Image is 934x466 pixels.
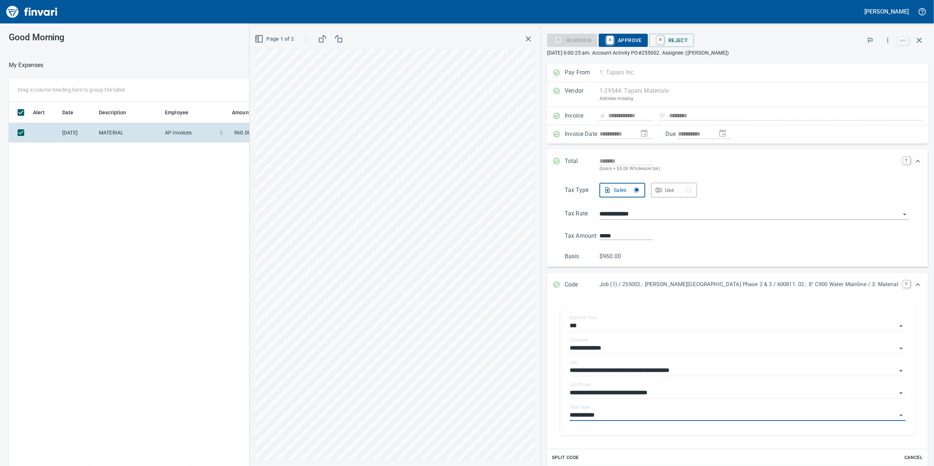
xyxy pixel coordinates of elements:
[62,108,74,117] span: Date
[9,32,241,42] h3: Good Morning
[9,61,44,70] p: My Expenses
[898,37,909,45] a: esc
[547,149,928,180] div: Expand
[896,343,906,354] button: Open
[570,315,597,320] label: Expense Type
[896,32,928,49] span: Close invoice
[599,252,634,261] p: $960.00
[896,366,906,376] button: Open
[614,186,639,195] div: Sales
[565,252,599,261] p: Basis
[657,36,664,44] a: R
[165,108,198,117] span: Employee
[904,454,923,462] span: Cancel
[62,108,83,117] span: Date
[9,61,44,70] nav: breadcrumb
[570,382,591,387] label: Job Phase
[903,280,910,288] a: C
[896,388,906,398] button: Open
[896,321,906,331] button: Open
[99,108,136,117] span: Description
[599,280,898,289] p: Job (1) / 255002.: [PERSON_NAME][GEOGRAPHIC_DATA] Phase 2 & 3 / 600811. 02.: 8" C900 Water Mainli...
[900,209,910,219] button: Open
[234,129,251,136] span: 960.00
[18,86,125,93] p: Drag a column heading here to group the table
[651,183,697,197] button: Use
[605,34,642,47] span: Approve
[565,209,599,220] p: Tax Rate
[552,454,579,462] span: Split Code
[547,180,928,267] div: Expand
[33,108,54,117] span: Alert
[649,34,694,47] button: RReject
[599,34,648,47] button: AApprove
[253,32,297,46] button: Page 1 of 2
[547,49,928,56] p: [DATE] 6:00:25 am. Account Activity PO#255002. Assignee: ([PERSON_NAME])
[599,183,645,197] button: Sales
[220,129,223,136] span: $
[570,405,590,409] label: Cost Type
[99,108,126,117] span: Description
[547,37,597,43] div: Reassign
[565,232,599,240] p: Tax Amount
[59,123,96,143] td: [DATE]
[165,108,188,117] span: Employee
[547,273,928,297] div: Expand
[232,108,251,117] span: Amount
[565,157,599,173] p: Total
[162,123,217,143] td: AP Invoices
[550,452,581,463] button: Split Code
[902,452,925,463] button: Cancel
[565,186,599,197] p: Tax Type
[565,280,599,290] p: Code
[865,8,909,15] h5: [PERSON_NAME]
[256,34,294,44] span: Page 1 of 2
[880,32,896,48] button: More
[863,6,911,17] button: [PERSON_NAME]
[862,32,878,48] button: Flag
[33,108,45,117] span: Alert
[222,108,251,117] span: Amount
[606,36,613,44] a: A
[599,165,898,173] p: (basis + $0.00 Wholesale tax)
[96,123,162,143] td: MATERIAL
[4,3,59,21] img: Finvari
[655,34,688,47] span: Reject
[570,360,577,365] label: Job
[896,410,906,421] button: Open
[665,186,691,195] div: Use
[903,157,910,164] a: T
[570,338,589,342] label: Company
